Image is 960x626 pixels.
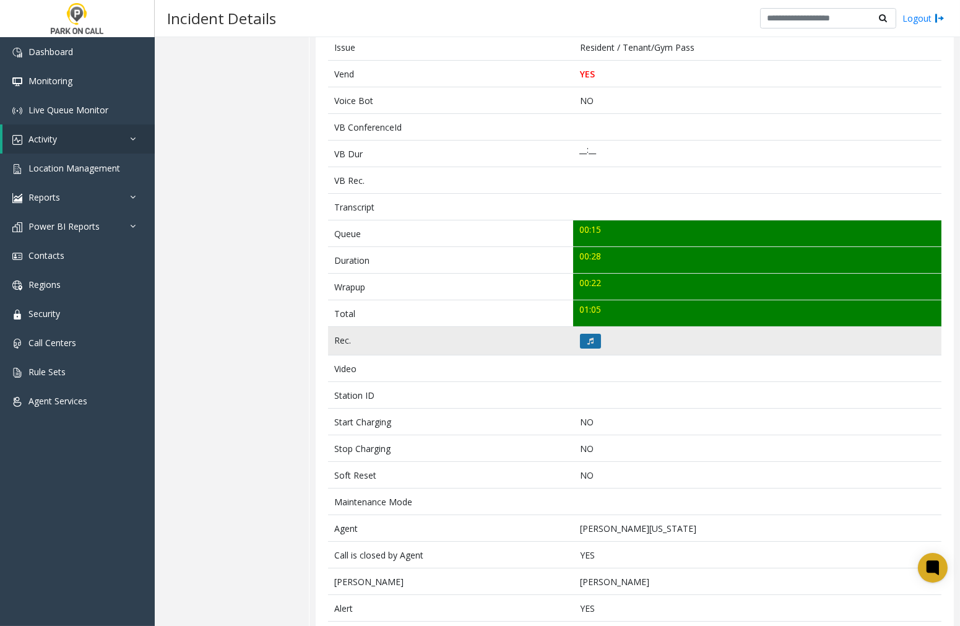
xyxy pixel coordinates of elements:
[328,34,573,61] td: Issue
[28,133,57,145] span: Activity
[28,162,120,174] span: Location Management
[328,382,573,409] td: Station ID
[28,46,73,58] span: Dashboard
[328,409,573,435] td: Start Charging
[573,595,941,622] td: YES
[28,250,64,261] span: Contacts
[328,87,573,114] td: Voice Bot
[328,462,573,489] td: Soft Reset
[328,61,573,87] td: Vend
[12,397,22,407] img: 'icon'
[28,75,72,87] span: Monitoring
[12,164,22,174] img: 'icon'
[328,114,573,141] td: VB ConferenceId
[28,337,76,349] span: Call Centers
[328,300,573,327] td: Total
[12,193,22,203] img: 'icon'
[573,247,941,274] td: 00:28
[328,141,573,167] td: VB Dur
[580,67,935,80] p: YES
[580,415,935,428] p: NO
[328,327,573,355] td: Rec.
[28,279,61,290] span: Regions
[28,191,60,203] span: Reports
[28,220,100,232] span: Power BI Reports
[12,310,22,320] img: 'icon'
[28,308,60,320] span: Security
[12,222,22,232] img: 'icon'
[12,106,22,116] img: 'icon'
[28,366,66,378] span: Rule Sets
[12,368,22,378] img: 'icon'
[328,515,573,542] td: Agent
[12,280,22,290] img: 'icon'
[580,94,935,107] p: NO
[573,34,941,61] td: Resident / Tenant/Gym Pass
[573,141,941,167] td: __:__
[328,220,573,247] td: Queue
[580,549,935,562] p: YES
[328,489,573,515] td: Maintenance Mode
[573,300,941,327] td: 01:05
[328,355,573,382] td: Video
[12,251,22,261] img: 'icon'
[573,274,941,300] td: 00:22
[328,595,573,622] td: Alert
[328,194,573,220] td: Transcript
[935,12,945,25] img: logout
[12,77,22,87] img: 'icon'
[28,104,108,116] span: Live Queue Monitor
[573,220,941,247] td: 00:15
[328,167,573,194] td: VB Rec.
[12,135,22,145] img: 'icon'
[580,442,935,455] p: NO
[328,247,573,274] td: Duration
[328,542,573,568] td: Call is closed by Agent
[580,469,935,482] p: NO
[328,274,573,300] td: Wrapup
[161,3,282,33] h3: Incident Details
[12,339,22,349] img: 'icon'
[328,435,573,462] td: Stop Charging
[328,568,573,595] td: [PERSON_NAME]
[902,12,945,25] a: Logout
[2,124,155,154] a: Activity
[12,48,22,58] img: 'icon'
[28,395,87,407] span: Agent Services
[573,568,941,595] td: [PERSON_NAME]
[573,515,941,542] td: [PERSON_NAME][US_STATE]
